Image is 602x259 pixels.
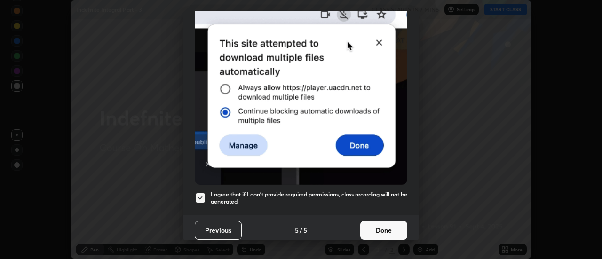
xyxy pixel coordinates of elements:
h4: / [300,225,302,235]
button: Previous [195,221,242,240]
h4: 5 [303,225,307,235]
button: Done [360,221,407,240]
h4: 5 [295,225,299,235]
h5: I agree that if I don't provide required permissions, class recording will not be generated [211,191,407,205]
